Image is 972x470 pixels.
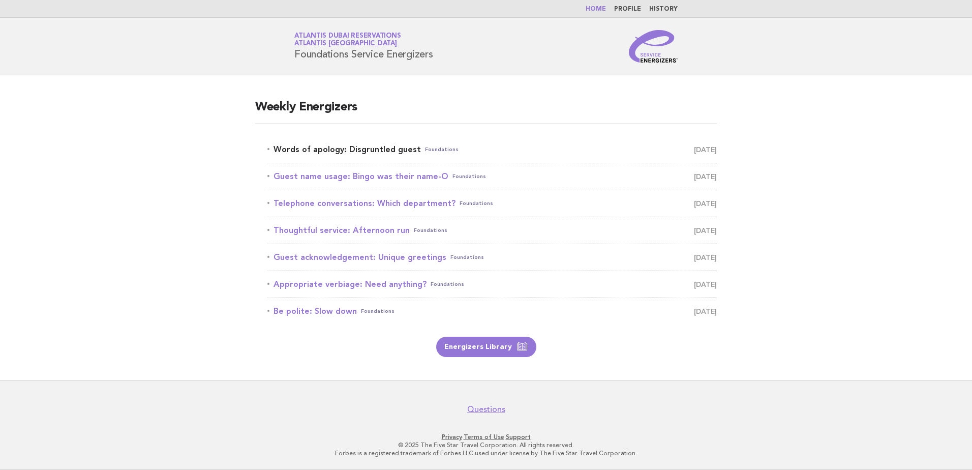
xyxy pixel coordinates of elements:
a: Telephone conversations: Which department?Foundations [DATE] [267,196,717,211]
span: Foundations [425,142,459,157]
a: Words of apology: Disgruntled guestFoundations [DATE] [267,142,717,157]
a: Privacy [442,433,462,440]
span: [DATE] [694,169,717,184]
a: Appropriate verbiage: Need anything?Foundations [DATE] [267,277,717,291]
span: [DATE] [694,250,717,265]
span: Foundations [450,250,484,265]
span: [DATE] [694,196,717,211]
span: Foundations [431,277,464,291]
span: Foundations [452,169,486,184]
span: Foundations [361,304,394,318]
span: Foundations [460,196,493,211]
a: Questions [467,404,505,415]
span: [DATE] [694,277,717,291]
span: [DATE] [694,304,717,318]
span: Atlantis [GEOGRAPHIC_DATA] [294,41,397,47]
p: Forbes is a registered trademark of Forbes LLC used under license by The Five Star Travel Corpora... [175,449,797,457]
img: Service Energizers [629,30,678,63]
a: Guest acknowledgement: Unique greetingsFoundations [DATE] [267,250,717,265]
a: Home [586,6,606,12]
h2: Weekly Energizers [255,99,717,124]
a: Be polite: Slow downFoundations [DATE] [267,304,717,318]
span: [DATE] [694,223,717,238]
p: · · [175,433,797,441]
p: © 2025 The Five Star Travel Corporation. All rights reserved. [175,441,797,449]
span: [DATE] [694,142,717,157]
a: Guest name usage: Bingo was their name-OFoundations [DATE] [267,169,717,184]
a: Profile [614,6,641,12]
a: Thoughtful service: Afternoon runFoundations [DATE] [267,223,717,238]
h1: Foundations Service Energizers [294,33,433,60]
a: Support [506,433,531,440]
a: Terms of Use [464,433,504,440]
a: History [649,6,678,12]
span: Foundations [414,223,447,238]
a: Energizers Library [436,337,536,357]
a: Atlantis Dubai ReservationsAtlantis [GEOGRAPHIC_DATA] [294,33,401,47]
